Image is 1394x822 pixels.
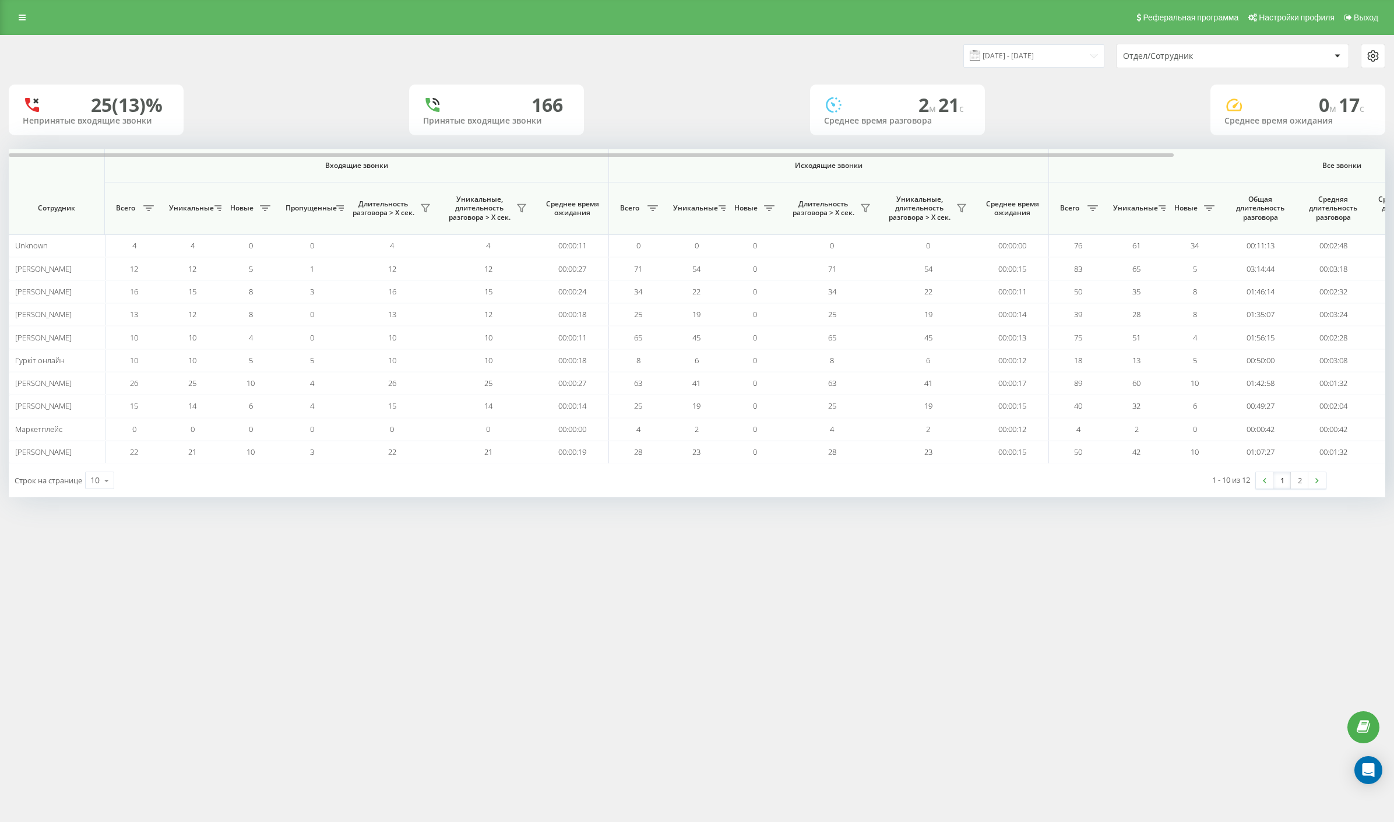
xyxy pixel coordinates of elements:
[249,401,253,411] span: 6
[310,401,314,411] span: 4
[1212,474,1250,486] div: 1 - 10 из 12
[976,257,1049,280] td: 00:00:15
[673,203,715,213] span: Уникальные
[976,280,1049,303] td: 00:00:11
[536,418,609,441] td: 00:00:00
[388,286,396,297] span: 16
[310,424,314,434] span: 0
[1132,286,1140,297] span: 35
[484,378,492,388] span: 25
[130,401,138,411] span: 15
[1297,395,1370,417] td: 00:02:04
[692,309,700,319] span: 19
[15,309,72,319] span: [PERSON_NAME]
[247,378,255,388] span: 10
[1259,13,1335,22] span: Настройки профиля
[929,102,938,115] span: м
[132,240,136,251] span: 4
[1132,355,1140,366] span: 13
[19,203,94,213] span: Сотрудник
[924,286,932,297] span: 22
[188,309,196,319] span: 12
[388,355,396,366] span: 10
[1193,309,1197,319] span: 8
[310,309,314,319] span: 0
[1291,472,1308,489] a: 2
[23,116,170,126] div: Непринятые входящие звонки
[90,475,100,486] div: 10
[924,447,932,457] span: 23
[1329,102,1339,115] span: м
[484,309,492,319] span: 12
[634,401,642,411] span: 25
[828,447,836,457] span: 28
[310,264,314,274] span: 1
[15,332,72,343] span: [PERSON_NAME]
[249,240,253,251] span: 0
[1074,240,1082,251] span: 76
[1297,441,1370,463] td: 00:01:32
[227,203,256,213] span: Новые
[634,378,642,388] span: 63
[828,264,836,274] span: 71
[1297,418,1370,441] td: 00:00:42
[1143,13,1238,22] span: Реферальная программа
[790,199,857,217] span: Длительность разговора > Х сек.
[111,203,140,213] span: Всего
[191,424,195,434] span: 0
[536,372,609,395] td: 00:00:27
[536,395,609,417] td: 00:00:14
[918,92,938,117] span: 2
[1224,280,1297,303] td: 01:46:14
[828,286,836,297] span: 34
[731,203,761,213] span: Новые
[976,395,1049,417] td: 00:00:15
[1132,309,1140,319] span: 28
[130,447,138,457] span: 22
[1297,280,1370,303] td: 00:02:32
[976,326,1049,349] td: 00:00:13
[1074,401,1082,411] span: 40
[1224,303,1297,326] td: 01:35:07
[1224,349,1297,372] td: 00:50:00
[976,349,1049,372] td: 00:00:12
[1132,401,1140,411] span: 32
[1132,240,1140,251] span: 61
[828,332,836,343] span: 65
[1171,203,1201,213] span: Новые
[753,309,757,319] span: 0
[388,309,396,319] span: 13
[91,94,163,116] div: 25 (13)%
[634,286,642,297] span: 34
[634,447,642,457] span: 28
[753,447,757,457] span: 0
[1297,349,1370,372] td: 00:03:08
[536,257,609,280] td: 00:00:27
[753,424,757,434] span: 0
[1233,195,1288,222] span: Общая длительность разговора
[249,309,253,319] span: 8
[636,161,1022,170] span: Исходящие звонки
[249,424,253,434] span: 0
[310,378,314,388] span: 4
[15,240,48,251] span: Unknown
[536,234,609,257] td: 00:00:11
[130,286,138,297] span: 16
[753,355,757,366] span: 0
[1360,102,1364,115] span: c
[536,303,609,326] td: 00:00:18
[926,355,930,366] span: 6
[390,240,394,251] span: 4
[615,203,644,213] span: Всего
[486,424,490,434] span: 0
[926,424,930,434] span: 2
[1224,234,1297,257] td: 00:11:13
[423,116,570,126] div: Принятые входящие звонки
[15,378,72,388] span: [PERSON_NAME]
[1193,355,1197,366] span: 5
[388,401,396,411] span: 15
[310,286,314,297] span: 3
[692,332,700,343] span: 45
[310,240,314,251] span: 0
[1354,13,1378,22] span: Выход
